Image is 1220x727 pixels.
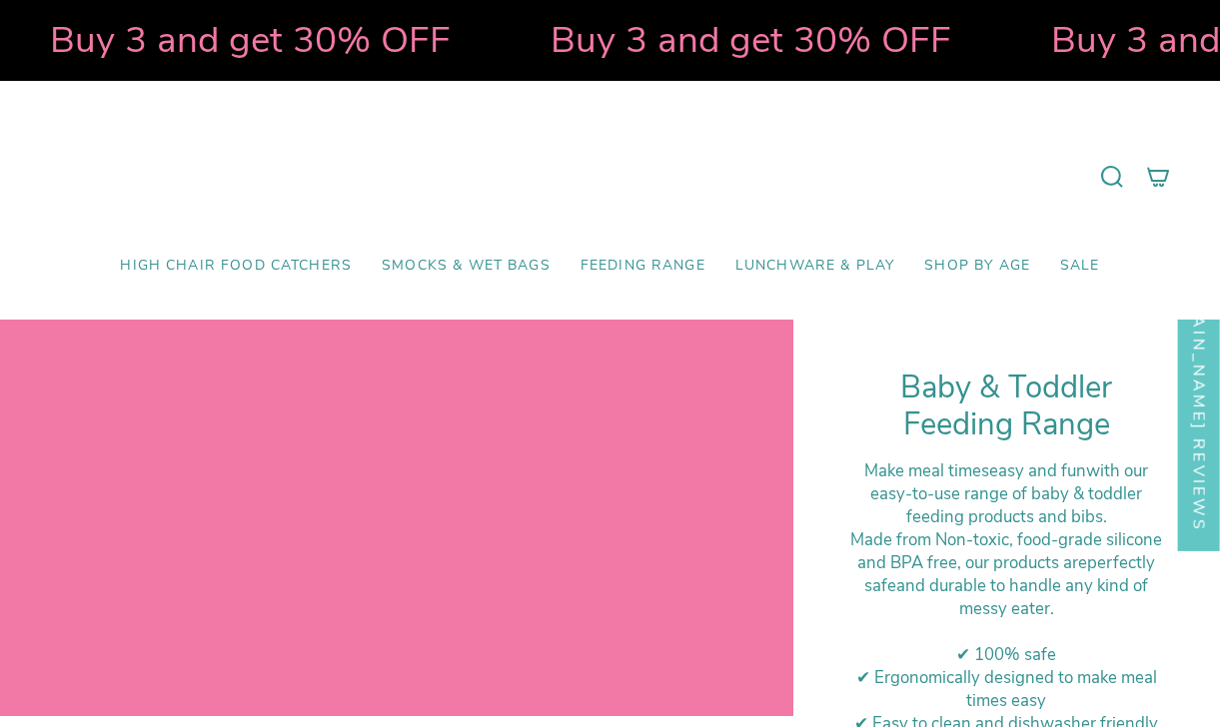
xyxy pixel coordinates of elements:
[105,243,367,290] a: High Chair Food Catchers
[566,243,720,290] a: Feeding Range
[843,369,1170,444] h1: Baby & Toddler Feeding Range
[843,459,1170,528] div: Make meal times with our easy-to-use range of baby & toddler feeding products and bibs.
[909,243,1045,290] a: Shop by Age
[735,258,894,275] span: Lunchware & Play
[989,459,1086,482] strong: easy and fun
[924,258,1030,275] span: Shop by Age
[38,15,439,65] strong: Buy 3 and get 30% OFF
[120,258,352,275] span: High Chair Food Catchers
[382,258,551,275] span: Smocks & Wet Bags
[367,243,566,290] a: Smocks & Wet Bags
[843,643,1170,666] div: ✔ 100% safe
[539,15,939,65] strong: Buy 3 and get 30% OFF
[581,258,705,275] span: Feeding Range
[1045,243,1115,290] a: SALE
[1060,258,1100,275] span: SALE
[438,111,782,243] a: Mumma’s Little Helpers
[1178,219,1220,551] div: Click to open Judge.me floating reviews tab
[843,666,1170,712] div: ✔ Ergonomically designed to make meal times easy
[843,528,1170,620] div: M
[864,551,1155,597] strong: perfectly safe
[857,528,1162,620] span: ade from Non-toxic, food-grade silicone and BPA free, our products are and durable to handle any ...
[720,243,909,290] a: Lunchware & Play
